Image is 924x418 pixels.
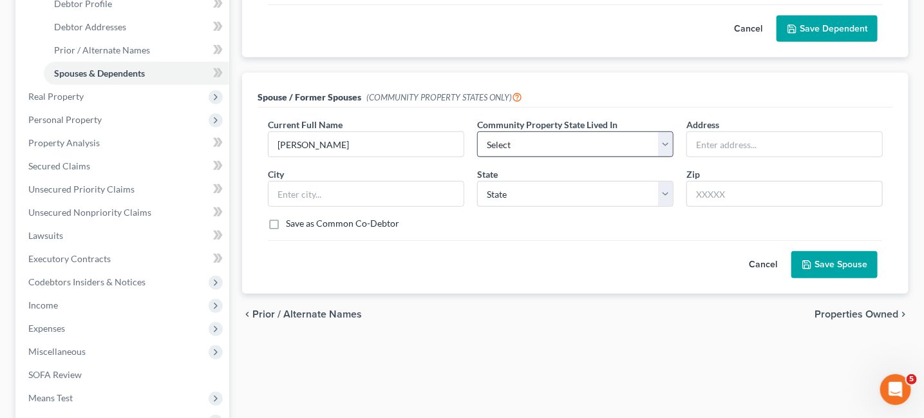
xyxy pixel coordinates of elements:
[242,309,362,319] button: chevron_left Prior / Alternate Names
[28,299,58,310] span: Income
[686,118,719,131] label: Address
[815,309,898,319] span: Properties Owned
[366,92,523,102] span: (COMMUNITY PROPERTY STATES ONLY)
[18,178,229,201] a: Unsecured Priority Claims
[18,247,229,271] a: Executory Contracts
[242,309,252,319] i: chevron_left
[28,114,102,125] span: Personal Property
[907,374,917,385] span: 5
[269,132,464,157] input: Enter name...
[28,323,65,334] span: Expenses
[54,68,145,79] span: Spouses & Dependents
[258,91,361,102] span: Spouse / Former Spouses
[18,224,229,247] a: Lawsuits
[28,346,86,357] span: Miscellaneous
[44,39,229,62] a: Prior / Alternate Names
[28,137,100,148] span: Property Analysis
[686,181,883,207] input: XXXXX
[18,155,229,178] a: Secured Claims
[269,182,464,206] input: Enter city...
[54,21,126,32] span: Debtor Addresses
[720,16,777,42] button: Cancel
[28,184,135,195] span: Unsecured Priority Claims
[18,201,229,224] a: Unsecured Nonpriority Claims
[28,253,111,264] span: Executory Contracts
[28,160,90,171] span: Secured Claims
[898,309,909,319] i: chevron_right
[880,374,911,405] iframe: Intercom live chat
[477,119,618,130] span: Community Property State Lived In
[815,309,909,319] button: Properties Owned chevron_right
[44,62,229,85] a: Spouses & Dependents
[268,167,284,181] label: City
[28,207,151,218] span: Unsecured Nonpriority Claims
[286,217,399,230] label: Save as Common Co-Debtor
[18,363,229,386] a: SOFA Review
[735,252,791,278] button: Cancel
[687,132,882,157] input: Enter address...
[686,167,700,181] label: Zip
[28,276,146,287] span: Codebtors Insiders & Notices
[18,131,229,155] a: Property Analysis
[477,167,498,181] label: State
[252,309,362,319] span: Prior / Alternate Names
[54,44,150,55] span: Prior / Alternate Names
[28,369,82,380] span: SOFA Review
[28,392,73,403] span: Means Test
[268,119,343,130] span: Current Full Name
[44,15,229,39] a: Debtor Addresses
[777,15,878,43] button: Save Dependent
[791,251,878,278] button: Save Spouse
[28,91,84,102] span: Real Property
[28,230,63,241] span: Lawsuits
